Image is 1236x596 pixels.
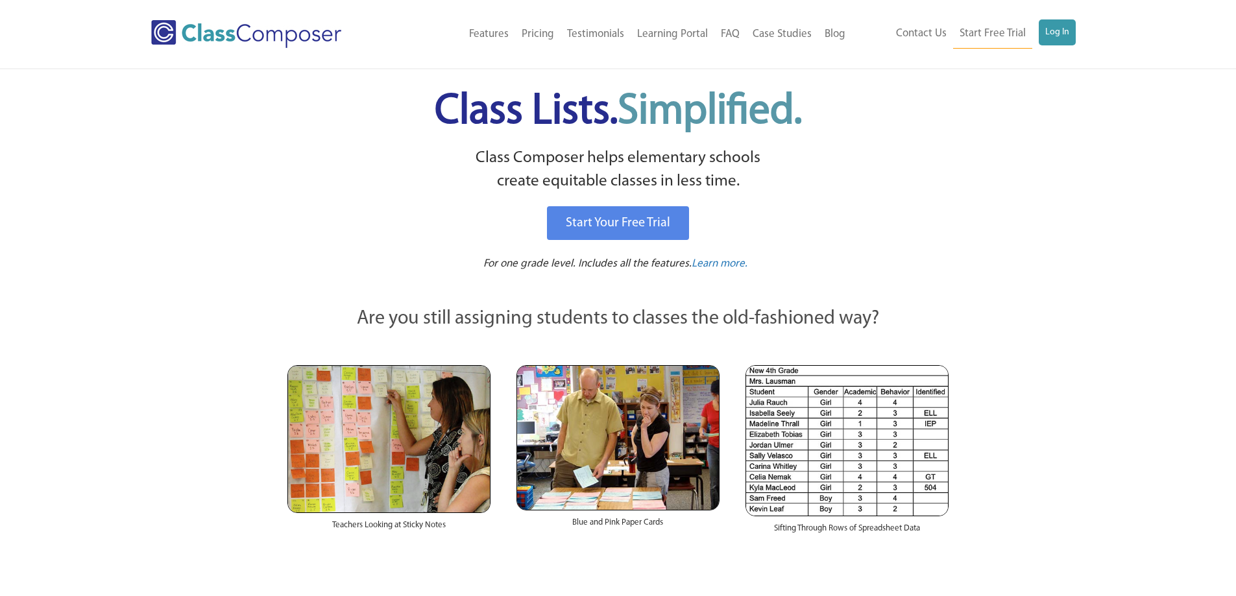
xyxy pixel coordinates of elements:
span: Start Your Free Trial [566,217,670,230]
div: Teachers Looking at Sticky Notes [287,513,491,544]
a: Features [463,20,515,49]
span: For one grade level. Includes all the features. [483,258,692,269]
a: Testimonials [561,20,631,49]
a: Start Your Free Trial [547,206,689,240]
img: Teachers Looking at Sticky Notes [287,365,491,513]
img: Blue and Pink Paper Cards [516,365,720,510]
p: Are you still assigning students to classes the old-fashioned way? [287,305,949,333]
a: Learn more. [692,256,747,272]
div: Sifting Through Rows of Spreadsheet Data [745,516,949,547]
span: Simplified. [618,91,802,133]
span: Learn more. [692,258,747,269]
nav: Header Menu [394,20,852,49]
span: Class Lists. [435,91,802,133]
a: Contact Us [890,19,953,48]
a: Learning Portal [631,20,714,49]
img: Class Composer [151,20,341,48]
a: Case Studies [746,20,818,49]
a: Pricing [515,20,561,49]
img: Spreadsheets [745,365,949,516]
a: Log In [1039,19,1076,45]
a: Start Free Trial [953,19,1032,49]
a: FAQ [714,20,746,49]
a: Blog [818,20,852,49]
p: Class Composer helps elementary schools create equitable classes in less time. [285,147,951,194]
nav: Header Menu [852,19,1076,49]
div: Blue and Pink Paper Cards [516,510,720,542]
